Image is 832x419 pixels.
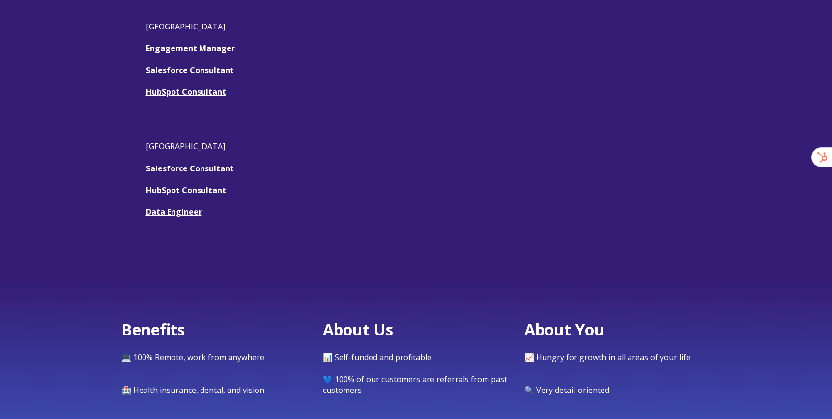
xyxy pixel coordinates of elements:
span: 📊 Self-funded and profitable [323,352,431,363]
span: 💻 100% Remote, work from anywhere [121,352,264,363]
a: Salesforce Consultant [146,65,234,76]
span: Benefits [121,319,185,340]
span: 🏥 Health insurance, dental, and vision [121,385,264,395]
span: About You [524,319,604,340]
span: 📈 Hungry for growth in all areas of your life [524,352,690,363]
a: HubSpot Consultant [146,185,226,196]
a: HubSpot Consultant [146,86,226,97]
a: Salesforce Consultant [146,163,234,174]
span: 💙 100% of our customers are referrals from past customers [323,374,507,395]
span: [GEOGRAPHIC_DATA] [146,141,225,152]
span: About Us [323,319,393,340]
a: Data Engineer [146,206,202,217]
span: 🔍 Very detail-oriented [524,385,609,395]
span: [GEOGRAPHIC_DATA] [146,21,225,32]
a: Engagement Manager [146,43,235,54]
